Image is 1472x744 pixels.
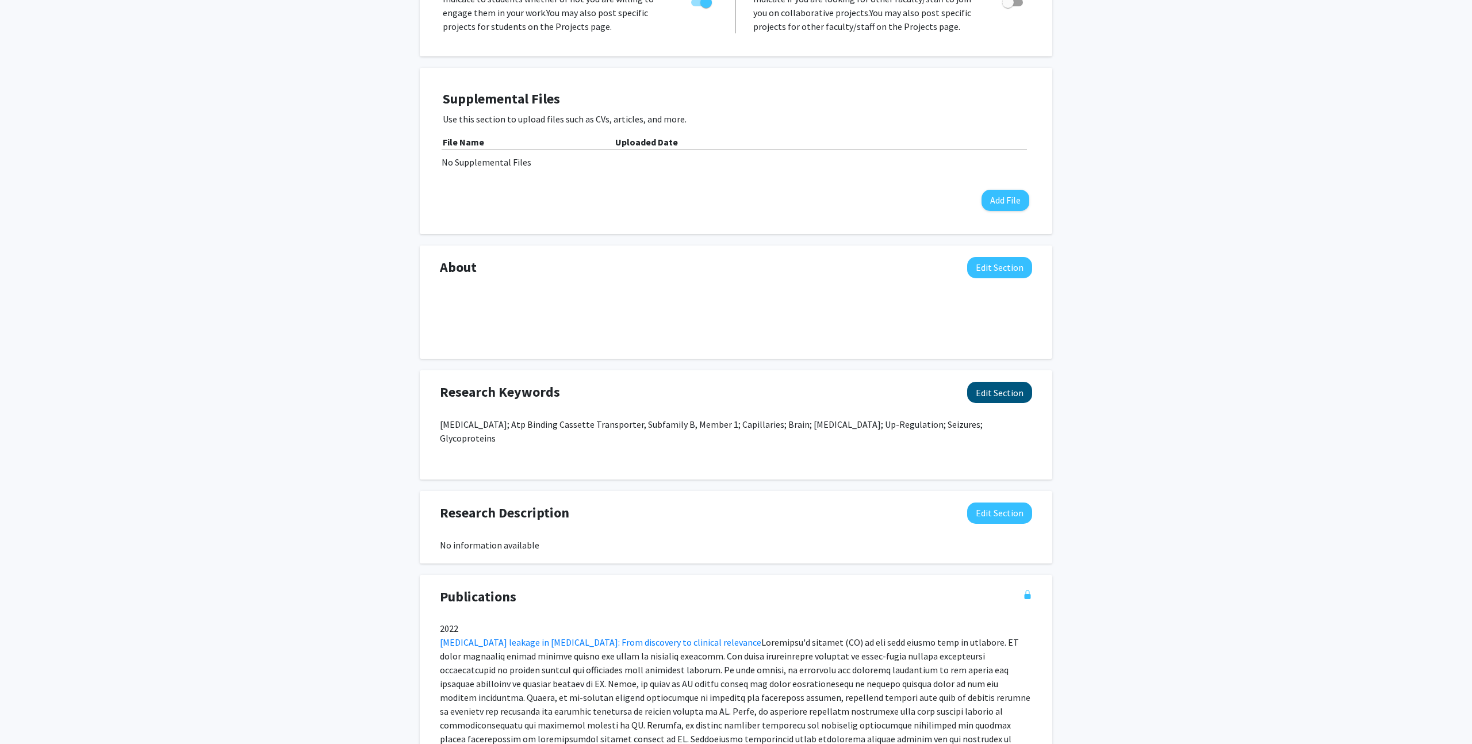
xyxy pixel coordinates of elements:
[442,155,1030,169] div: No Supplemental Files
[967,503,1032,524] button: Edit Research Description
[9,692,49,735] iframe: Chat
[440,538,1032,552] div: No information available
[443,91,1029,108] h4: Supplemental Files
[440,636,761,648] a: [MEDICAL_DATA] leakage in [MEDICAL_DATA]: From discovery to clinical relevance
[440,257,477,278] span: About
[443,136,484,148] b: File Name
[440,417,1032,468] div: [MEDICAL_DATA]; Atp Binding Cassette Transporter, Subfamily B, Member 1; Capillaries; Brain; [MED...
[440,586,516,607] span: Publications
[440,503,569,523] span: Research Description
[443,112,1029,126] p: Use this section to upload files such as CVs, articles, and more.
[440,382,560,402] span: Research Keywords
[967,382,1032,403] button: Edit Research Keywords
[967,257,1032,278] button: Edit About
[615,136,678,148] b: Uploaded Date
[982,190,1029,211] button: Add File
